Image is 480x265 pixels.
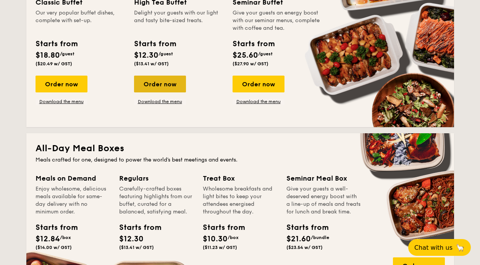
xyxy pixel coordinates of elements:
div: Our very popular buffet dishes, complete with set-up. [36,9,125,32]
span: /guest [158,51,173,57]
div: Starts from [134,38,176,50]
div: Order now [36,76,87,92]
span: /guest [60,51,74,57]
span: 🦙 [456,243,465,252]
span: ($13.41 w/ GST) [119,245,154,250]
div: Starts from [203,222,237,233]
span: $12.30 [134,51,158,60]
div: Seminar Meal Box [286,173,361,184]
div: Carefully-crafted boxes featuring highlights from our buffet, curated for a balanced, satisfying ... [119,185,194,216]
div: Regulars [119,173,194,184]
span: $25.60 [233,51,258,60]
span: ($23.54 w/ GST) [286,245,323,250]
div: Treat Box [203,173,277,184]
div: Starts from [286,222,321,233]
div: Starts from [233,38,274,50]
div: Starts from [36,222,70,233]
div: Delight your guests with our light and tasty bite-sized treats. [134,9,223,32]
div: Starts from [36,38,77,50]
div: Give your guests an energy boost with our seminar menus, complete with coffee and tea. [233,9,322,32]
div: Order now [134,76,186,92]
span: $12.30 [119,234,144,244]
span: $12.84 [36,234,60,244]
span: Chat with us [414,244,453,251]
div: Wholesome breakfasts and light bites to keep your attendees energised throughout the day. [203,185,277,216]
div: Enjoy wholesome, delicious meals available for same-day delivery with no minimum order. [36,185,110,216]
div: Meals crafted for one, designed to power the world's best meetings and events. [36,156,445,164]
span: ($13.41 w/ GST) [134,61,169,66]
span: $10.30 [203,234,228,244]
div: Give your guests a well-deserved energy boost with a line-up of meals and treats for lunch and br... [286,185,361,216]
a: Download the menu [233,99,284,105]
h2: All-Day Meal Boxes [36,142,445,155]
span: $21.60 [286,234,311,244]
a: Download the menu [134,99,186,105]
span: ($14.00 w/ GST) [36,245,72,250]
span: ($11.23 w/ GST) [203,245,237,250]
span: /bundle [311,235,329,240]
div: Starts from [119,222,154,233]
div: Meals on Demand [36,173,110,184]
span: ($27.90 w/ GST) [233,61,268,66]
span: $18.80 [36,51,60,60]
div: Order now [233,76,284,92]
span: ($20.49 w/ GST) [36,61,72,66]
button: Chat with us🦙 [408,239,471,256]
span: /guest [258,51,273,57]
span: /box [60,235,71,240]
span: /box [228,235,239,240]
a: Download the menu [36,99,87,105]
